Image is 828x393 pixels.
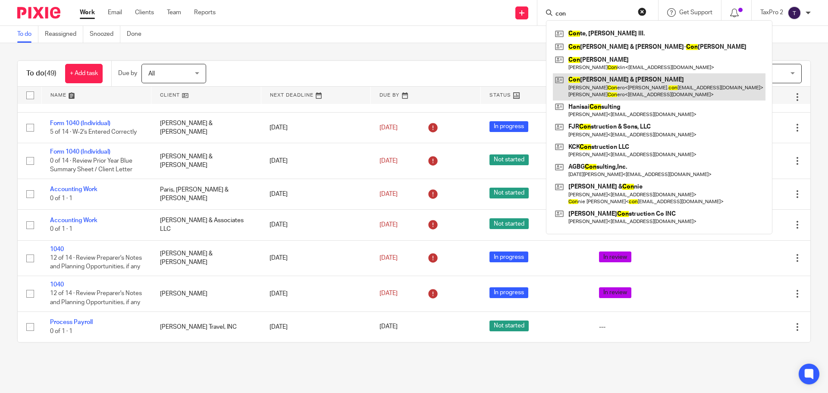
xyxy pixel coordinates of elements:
[379,291,398,297] span: [DATE]
[151,210,261,240] td: [PERSON_NAME] & Associates LLC
[50,328,72,334] span: 0 of 1 · 1
[26,69,56,78] h1: To do
[261,311,371,342] td: [DATE]
[489,218,529,229] span: Not started
[489,252,528,262] span: In progress
[379,125,398,131] span: [DATE]
[50,291,142,306] span: 12 of 14 · Review Preparer's Notes and Planning Opportunities, if any
[50,226,72,232] span: 0 of 1 · 1
[45,26,83,43] a: Reassigned
[50,120,110,126] a: Form 1040 (Individual)
[50,255,142,270] span: 12 of 14 · Review Preparer's Notes and Planning Opportunities, if any
[50,217,97,223] a: Accounting Work
[379,191,398,197] span: [DATE]
[379,158,398,164] span: [DATE]
[80,8,95,17] a: Work
[50,149,110,155] a: Form 1040 (Individual)
[151,179,261,209] td: Paris, [PERSON_NAME] & [PERSON_NAME]
[90,26,120,43] a: Snoozed
[760,8,783,17] p: TaxPro 2
[261,143,371,179] td: [DATE]
[167,8,181,17] a: Team
[261,112,371,143] td: [DATE]
[118,69,137,78] p: Due by
[44,70,56,77] span: (49)
[135,8,154,17] a: Clients
[261,240,371,276] td: [DATE]
[489,154,529,165] span: Not started
[261,276,371,311] td: [DATE]
[379,222,398,228] span: [DATE]
[261,210,371,240] td: [DATE]
[50,195,72,201] span: 0 of 1 · 1
[489,287,528,298] span: In progress
[679,9,712,16] span: Get Support
[151,240,261,276] td: [PERSON_NAME] & [PERSON_NAME]
[489,121,528,132] span: In progress
[194,8,216,17] a: Reports
[599,252,631,262] span: In review
[151,276,261,311] td: [PERSON_NAME]
[50,246,64,252] a: 1040
[151,311,261,342] td: [PERSON_NAME] Travel, INC
[787,6,801,20] img: svg%3E
[379,255,398,261] span: [DATE]
[50,129,137,135] span: 5 of 14 · W-2's Entered Correctly
[151,112,261,143] td: [PERSON_NAME] & [PERSON_NAME]
[50,282,64,288] a: 1040
[127,26,148,43] a: Done
[50,158,132,173] span: 0 of 14 · Review Prior Year Blue Summary Sheet / Client Letter
[108,8,122,17] a: Email
[261,179,371,209] td: [DATE]
[599,323,692,331] div: ---
[151,143,261,179] td: [PERSON_NAME] & [PERSON_NAME]
[379,324,398,330] span: [DATE]
[489,188,529,198] span: Not started
[489,321,529,331] span: Not started
[555,10,632,18] input: Search
[50,98,85,104] span: 0 of 1 · Task 1
[148,71,155,77] span: All
[17,26,38,43] a: To do
[50,186,97,192] a: Accounting Work
[599,287,631,298] span: In review
[65,64,103,83] a: + Add task
[50,319,93,325] a: Process Payroll
[17,7,60,19] img: Pixie
[638,7,646,16] button: Clear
